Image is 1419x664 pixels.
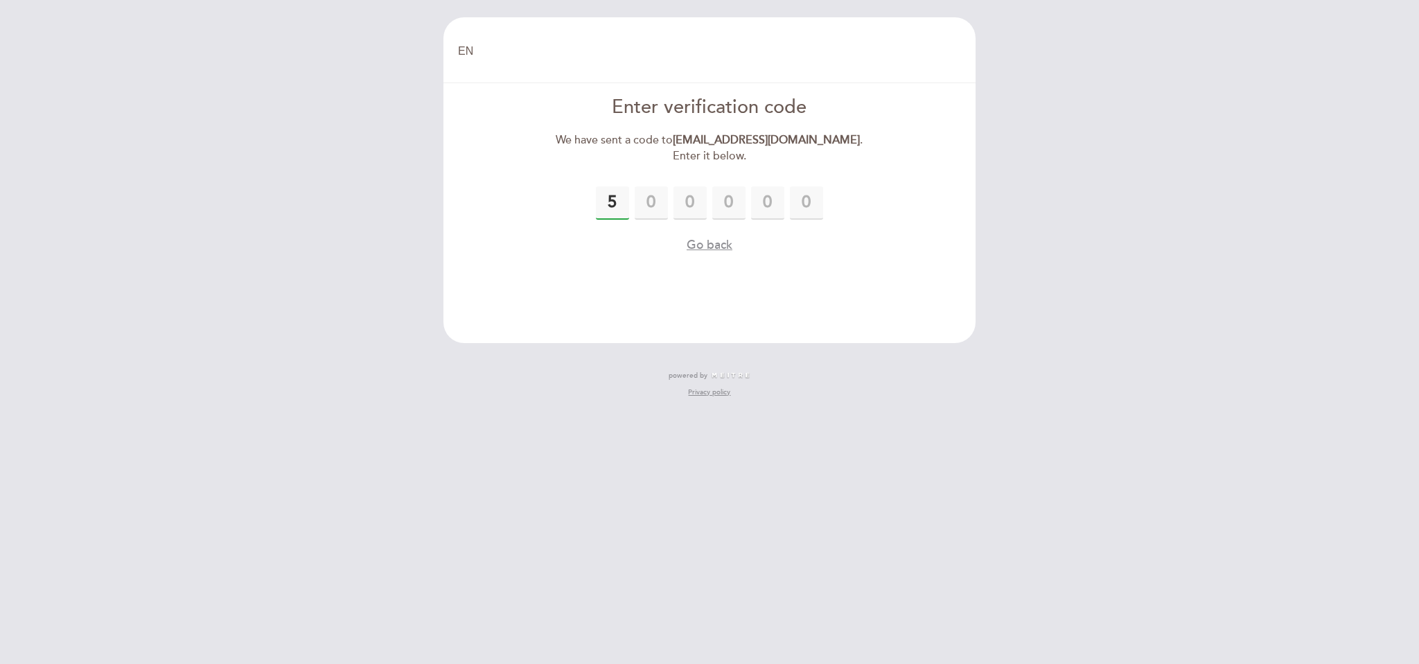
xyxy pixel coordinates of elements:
[751,186,784,220] input: 0
[790,186,823,220] input: 0
[687,236,732,254] button: Go back
[669,371,750,381] a: powered by
[669,371,707,381] span: powered by
[551,94,869,121] div: Enter verification code
[596,186,629,220] input: 0
[635,186,668,220] input: 0
[711,372,750,379] img: MEITRE
[551,132,869,164] div: We have sent a code to . Enter it below.
[712,186,746,220] input: 0
[673,186,707,220] input: 0
[688,387,730,397] a: Privacy policy
[673,133,860,147] strong: [EMAIL_ADDRESS][DOMAIN_NAME]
